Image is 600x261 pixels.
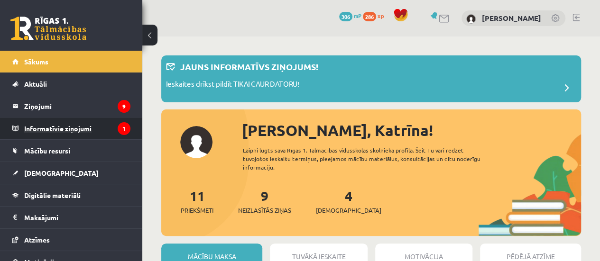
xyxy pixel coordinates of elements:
[316,206,381,215] span: [DEMOGRAPHIC_DATA]
[24,191,81,199] span: Digitālie materiāli
[24,146,70,155] span: Mācību resursi
[363,12,376,21] span: 286
[181,187,213,215] a: 11Priekšmeti
[482,13,541,23] a: [PERSON_NAME]
[24,95,130,117] legend: Ziņojumi
[12,95,130,117] a: Ziņojumi9
[316,187,381,215] a: 4[DEMOGRAPHIC_DATA]
[242,119,581,142] div: [PERSON_NAME], Katrīna!
[12,184,130,206] a: Digitālie materiāli
[118,122,130,135] i: 1
[12,51,130,72] a: Sākums
[12,229,130,251] a: Atzīmes
[10,17,86,40] a: Rīgas 1. Tālmācības vidusskola
[166,79,299,92] p: Ieskaites drīkst pildīt TIKAI CAUR DATORU!
[12,162,130,184] a: [DEMOGRAPHIC_DATA]
[243,146,495,171] div: Laipni lūgts savā Rīgas 1. Tālmācības vidusskolas skolnieka profilā. Šeit Tu vari redzēt tuvojošo...
[354,12,361,19] span: mP
[166,60,576,98] a: Jauns informatīvs ziņojums! Ieskaites drīkst pildīt TIKAI CAUR DATORU!
[118,100,130,113] i: 9
[24,169,99,177] span: [DEMOGRAPHIC_DATA]
[181,206,213,215] span: Priekšmeti
[24,57,48,66] span: Sākums
[12,73,130,95] a: Aktuāli
[24,80,47,88] span: Aktuāli
[12,117,130,139] a: Informatīvie ziņojumi1
[12,140,130,162] a: Mācību resursi
[24,117,130,139] legend: Informatīvie ziņojumi
[238,206,291,215] span: Neizlasītās ziņas
[12,207,130,228] a: Maksājumi
[339,12,361,19] a: 306 mP
[180,60,318,73] p: Jauns informatīvs ziņojums!
[24,207,130,228] legend: Maksājumi
[363,12,388,19] a: 286 xp
[378,12,384,19] span: xp
[339,12,352,21] span: 306
[466,14,476,24] img: Katrīna Šeputīte
[238,187,291,215] a: 9Neizlasītās ziņas
[24,235,50,244] span: Atzīmes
